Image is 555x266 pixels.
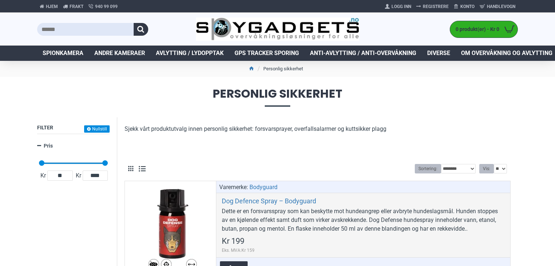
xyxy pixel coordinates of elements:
a: Dog Defence Spray – Bodyguard [222,197,316,205]
a: GPS Tracker Sporing [229,46,304,61]
img: SpyGadgets.no [196,17,359,41]
span: Handlevogn [487,3,515,10]
a: Bodyguard [249,183,277,192]
span: 940 99 099 [95,3,118,10]
span: Spionkamera [43,49,83,58]
span: Eks. MVA:Kr 159 [222,247,255,254]
span: 0 produkt(er) - Kr 0 [450,26,501,33]
p: Sjekk vårt produktutvalg innen personlig sikkerhet: forsvarsprayer, overfallsalarmer og kuttsikke... [125,125,511,133]
span: Hjem [46,3,58,10]
a: Diverse [422,46,456,61]
div: Dette er en forsvarsspray som kan beskytte mot hundeangrep eller avbryte hundeslagsmål. Hunden st... [222,207,505,233]
span: Avlytting / Lydopptak [156,49,224,58]
a: Andre kameraer [89,46,150,61]
span: Logg Inn [391,3,411,10]
button: Nullstill [84,125,110,133]
label: Vis: [479,164,494,173]
a: Pris [37,140,110,152]
span: Varemerke: [219,183,248,192]
span: Registrere [423,3,449,10]
span: Kr 199 [222,237,244,245]
span: Kr [74,171,83,180]
span: Anti-avlytting / Anti-overvåkning [310,49,416,58]
label: Sortering: [415,164,441,173]
a: Anti-avlytting / Anti-overvåkning [304,46,422,61]
span: Frakt [70,3,83,10]
a: 0 produkt(er) - Kr 0 [450,21,517,38]
span: Filter [37,125,53,130]
a: Konto [451,1,477,12]
span: GPS Tracker Sporing [235,49,299,58]
a: Registrere [414,1,451,12]
a: Avlytting / Lydopptak [150,46,229,61]
span: Personlig sikkerhet [37,88,518,106]
a: Handlevogn [477,1,518,12]
a: Logg Inn [382,1,414,12]
span: Konto [460,3,475,10]
span: Diverse [427,49,450,58]
span: Andre kameraer [94,49,145,58]
a: Spionkamera [37,46,89,61]
span: Kr [39,171,47,180]
span: Om overvåkning og avlytting [461,49,552,58]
